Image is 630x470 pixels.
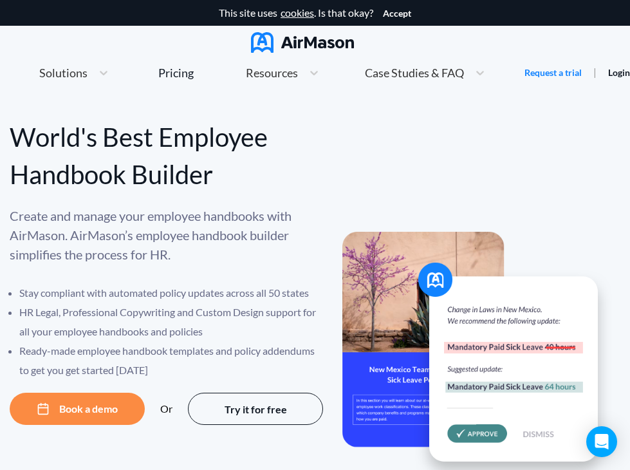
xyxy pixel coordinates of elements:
[19,303,325,341] li: HR Legal, Professional Copywriting and Custom Design support for all your employee handbooks and ...
[246,67,298,79] span: Resources
[586,426,617,457] div: Open Intercom Messenger
[608,67,630,78] a: Login
[39,67,88,79] span: Solutions
[593,66,597,78] span: |
[10,206,325,264] p: Create and manage your employee handbooks with AirMason. AirMason’s employee handbook builder sim...
[281,7,314,19] a: cookies
[19,283,325,303] li: Stay compliant with automated policy updates across all 50 states
[10,393,145,425] button: Book a demo
[160,403,172,415] div: Or
[524,66,582,79] a: Request a trial
[19,341,325,380] li: Ready-made employee handbook templates and policy addendums to get you get started [DATE]
[158,61,194,84] a: Pricing
[158,67,194,79] div: Pricing
[188,393,323,425] button: Try it for free
[10,118,325,193] div: World's Best Employee Handbook Builder
[251,32,354,53] img: AirMason Logo
[383,8,411,19] button: Accept cookies
[365,67,464,79] span: Case Studies & FAQ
